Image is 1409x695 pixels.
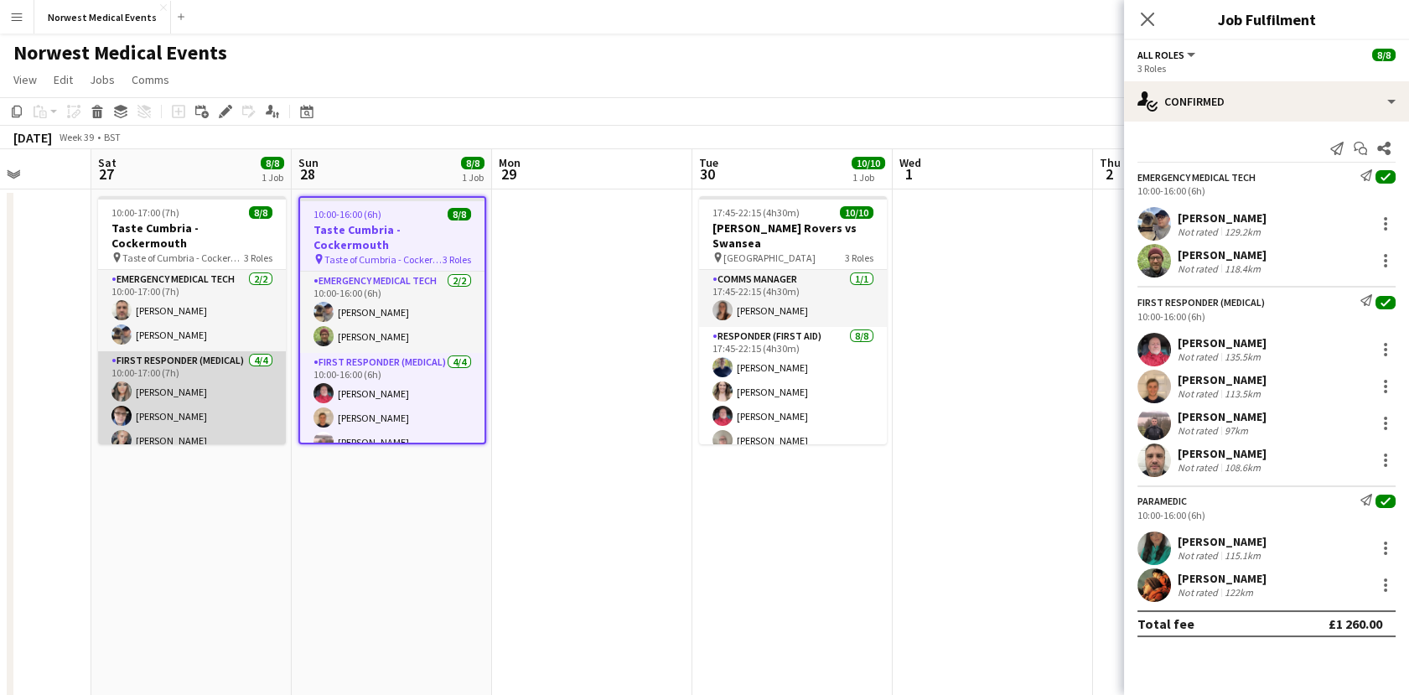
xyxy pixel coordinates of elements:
[7,69,44,91] a: View
[55,131,97,143] span: Week 39
[840,206,873,219] span: 10/10
[496,164,521,184] span: 29
[13,40,227,65] h1: Norwest Medical Events
[244,252,272,264] span: 3 Roles
[1178,372,1267,387] div: [PERSON_NAME]
[300,353,484,483] app-card-role: First Responder (Medical)4/410:00-16:00 (6h)[PERSON_NAME][PERSON_NAME][PERSON_NAME]
[98,270,286,351] app-card-role: Emergency Medical Tech2/210:00-17:00 (7h)[PERSON_NAME][PERSON_NAME]
[54,72,73,87] span: Edit
[852,157,885,169] span: 10/10
[1137,296,1265,309] div: First Responder (Medical)
[699,220,887,251] h3: [PERSON_NAME] Rovers vs Swansea
[1221,387,1264,400] div: 113.5km
[443,253,471,266] span: 3 Roles
[1221,424,1251,437] div: 97km
[1178,387,1221,400] div: Not rated
[1372,49,1396,61] span: 8/8
[300,222,484,252] h3: Taste Cumbria - Cockermouth
[1100,155,1121,170] span: Thu
[13,72,37,87] span: View
[324,253,443,266] span: Taste of Cumbria - Cockermouth
[298,196,486,444] app-job-card: 10:00-16:00 (6h)8/8Taste Cumbria - Cockermouth Taste of Cumbria - Cockermouth3 RolesEmergency Med...
[313,208,381,220] span: 10:00-16:00 (6h)
[1137,171,1256,184] div: Emergency Medical Tech
[699,196,887,444] app-job-card: 17:45-22:15 (4h30m)10/10[PERSON_NAME] Rovers vs Swansea [GEOGRAPHIC_DATA]3 RolesComms Manager1/11...
[262,171,283,184] div: 1 Job
[300,272,484,353] app-card-role: Emergency Medical Tech2/210:00-16:00 (6h)[PERSON_NAME][PERSON_NAME]
[1178,549,1221,562] div: Not rated
[1178,571,1267,586] div: [PERSON_NAME]
[122,252,244,264] span: Taste of Cumbria - Cockermouth
[1178,586,1221,599] div: Not rated
[1178,210,1267,226] div: [PERSON_NAME]
[1178,409,1267,424] div: [PERSON_NAME]
[1221,350,1264,363] div: 135.5km
[1178,424,1221,437] div: Not rated
[699,327,887,554] app-card-role: Responder (First Aid)8/817:45-22:15 (4h30m)[PERSON_NAME][PERSON_NAME][PERSON_NAME][PERSON_NAME]
[296,164,319,184] span: 28
[1124,81,1409,122] div: Confirmed
[1137,49,1184,61] span: All roles
[1221,586,1256,599] div: 122km
[462,171,484,184] div: 1 Job
[1178,262,1221,275] div: Not rated
[1178,350,1221,363] div: Not rated
[1178,446,1267,461] div: [PERSON_NAME]
[1124,8,1409,30] h3: Job Fulfilment
[132,72,169,87] span: Comms
[845,252,873,264] span: 3 Roles
[1178,335,1267,350] div: [PERSON_NAME]
[249,206,272,219] span: 8/8
[723,252,816,264] span: [GEOGRAPHIC_DATA]
[98,155,117,170] span: Sat
[1137,310,1396,323] div: 10:00-16:00 (6h)
[699,270,887,327] app-card-role: Comms Manager1/117:45-22:15 (4h30m)[PERSON_NAME]
[98,196,286,444] app-job-card: 10:00-17:00 (7h)8/8Taste Cumbria - Cockermouth Taste of Cumbria - Cockermouth3 RolesEmergency Med...
[98,351,286,481] app-card-role: First Responder (Medical)4/410:00-17:00 (7h)[PERSON_NAME][PERSON_NAME][PERSON_NAME]
[34,1,171,34] button: Norwest Medical Events
[1221,262,1264,275] div: 118.4km
[1137,615,1194,632] div: Total fee
[1329,615,1382,632] div: £1 260.00
[448,208,471,220] span: 8/8
[1221,226,1264,238] div: 129.2km
[90,72,115,87] span: Jobs
[1137,184,1396,197] div: 10:00-16:00 (6h)
[1178,226,1221,238] div: Not rated
[261,157,284,169] span: 8/8
[125,69,176,91] a: Comms
[461,157,484,169] span: 8/8
[1221,549,1264,562] div: 115.1km
[1137,62,1396,75] div: 3 Roles
[111,206,179,219] span: 10:00-17:00 (7h)
[98,220,286,251] h3: Taste Cumbria - Cockermouth
[13,129,52,146] div: [DATE]
[104,131,121,143] div: BST
[96,164,117,184] span: 27
[499,155,521,170] span: Mon
[899,155,921,170] span: Wed
[298,155,319,170] span: Sun
[852,171,884,184] div: 1 Job
[1097,164,1121,184] span: 2
[83,69,122,91] a: Jobs
[712,206,800,219] span: 17:45-22:15 (4h30m)
[897,164,921,184] span: 1
[1137,49,1198,61] button: All roles
[1137,495,1187,507] div: Paramedic
[1178,534,1267,549] div: [PERSON_NAME]
[1137,509,1396,521] div: 10:00-16:00 (6h)
[47,69,80,91] a: Edit
[1178,461,1221,474] div: Not rated
[699,155,718,170] span: Tue
[1221,461,1264,474] div: 108.6km
[1178,247,1267,262] div: [PERSON_NAME]
[697,164,718,184] span: 30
